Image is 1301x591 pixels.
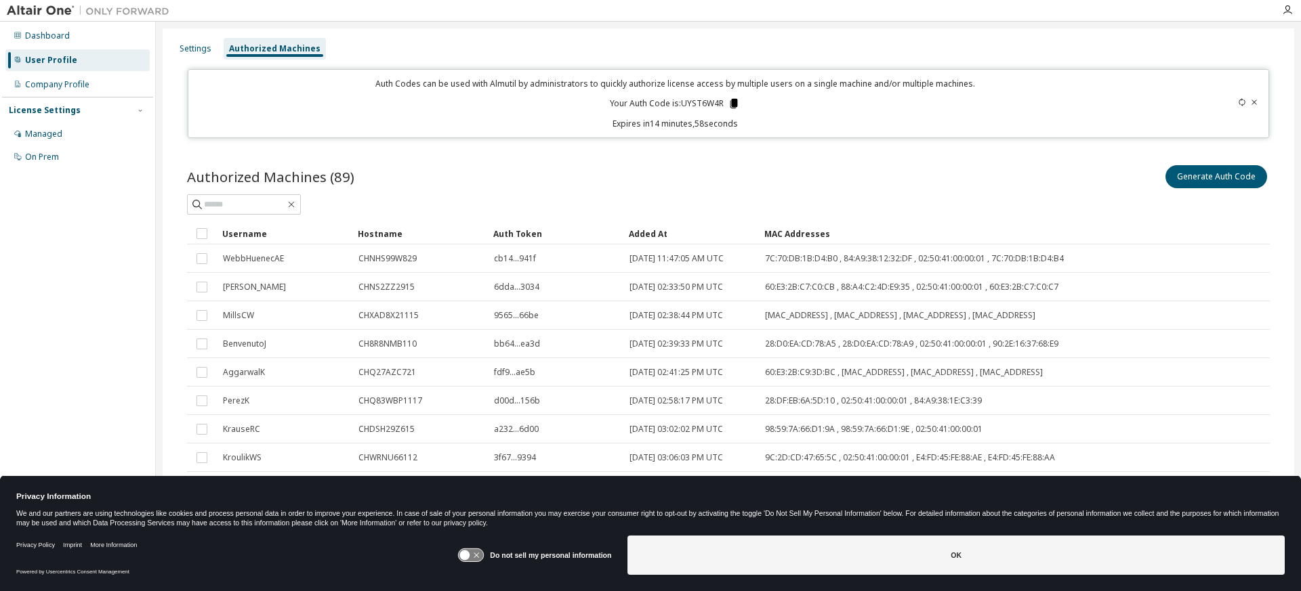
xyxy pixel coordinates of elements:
span: [DATE] 03:06:03 PM UTC [629,452,723,463]
span: CHNHS99W829 [358,253,417,264]
div: Hostname [358,223,482,244]
span: fdf9...ae5b [494,367,535,378]
span: PerezK [223,395,249,406]
span: [PERSON_NAME] [223,282,286,292]
span: 28:D0:EA:CD:78:A5 , 28:D0:EA:CD:78:A9 , 02:50:41:00:00:01 , 90:2E:16:37:68:E9 [765,338,1058,349]
span: CH8R8NMB110 [358,338,417,349]
span: 9C:2D:CD:47:65:5C , 02:50:41:00:00:01 , E4:FD:45:FE:88:AE , E4:FD:45:FE:88:AA [765,452,1055,463]
span: cb14...941f [494,253,536,264]
span: AggarwalK [223,367,265,378]
span: KrauseRC [223,424,260,435]
span: [MAC_ADDRESS] , [MAC_ADDRESS] , [MAC_ADDRESS] , [MAC_ADDRESS] [765,310,1035,321]
span: [DATE] 02:38:44 PM UTC [629,310,723,321]
span: Authorized Machines (89) [187,167,354,186]
div: Company Profile [25,79,89,90]
button: Generate Auth Code [1165,165,1267,188]
div: MAC Addresses [764,223,1121,244]
span: [DATE] 02:33:50 PM UTC [629,282,723,292]
p: Your Auth Code is: UYST6W4R [610,97,740,110]
span: MillsCW [223,310,254,321]
div: On Prem [25,152,59,162]
span: 60:E3:2B:C7:C0:CB , 88:A4:C2:4D:E9:35 , 02:50:41:00:00:01 , 60:E3:2B:C7:C0:C7 [765,282,1058,292]
span: 98:59:7A:66:D1:9A , 98:59:7A:66:D1:9E , 02:50:41:00:00:01 [765,424,983,435]
p: Auth Codes can be used with Almutil by administrators to quickly authorize license access by mult... [197,78,1155,89]
span: CHQ27AZC721 [358,367,416,378]
span: CHWRNU66112 [358,452,417,463]
span: 28:DF:EB:6A:5D:10 , 02:50:41:00:00:01 , 84:A9:38:1E:C3:39 [765,395,982,406]
span: [DATE] 11:47:05 AM UTC [629,253,724,264]
div: User Profile [25,55,77,66]
img: Altair One [7,4,176,18]
div: Settings [180,43,211,54]
div: Dashboard [25,30,70,41]
div: License Settings [9,105,81,116]
div: Added At [629,223,753,244]
span: WebbHuenecAE [223,253,284,264]
span: CHXAD8X21115 [358,310,419,321]
span: [DATE] 02:41:25 PM UTC [629,367,723,378]
span: a232...6d00 [494,424,539,435]
div: Managed [25,129,62,139]
span: 6dda...3034 [494,282,539,292]
div: Auth Token [493,223,618,244]
span: [DATE] 03:02:02 PM UTC [629,424,723,435]
div: Authorized Machines [229,43,321,54]
div: Username [222,223,347,244]
span: KroulikWS [223,452,262,463]
span: CHQ83WBP1117 [358,395,422,406]
span: BenvenutoJ [223,338,266,349]
span: d00d...156b [494,395,540,406]
span: 60:E3:2B:C9:3D:BC , [MAC_ADDRESS] , [MAC_ADDRESS] , [MAC_ADDRESS] [765,367,1043,378]
span: CHNS2ZZ2915 [358,282,415,292]
p: Expires in 14 minutes, 58 seconds [197,118,1155,129]
span: bb64...ea3d [494,338,540,349]
span: [DATE] 02:58:17 PM UTC [629,395,723,406]
span: [DATE] 02:39:33 PM UTC [629,338,723,349]
span: CHDSH29Z615 [358,424,415,435]
span: 7C:70:DB:1B:D4:B0 , 84:A9:38:12:32:DF , 02:50:41:00:00:01 , 7C:70:DB:1B:D4:B4 [765,253,1064,264]
span: 3f67...9394 [494,452,536,463]
span: 9565...66be [494,310,539,321]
